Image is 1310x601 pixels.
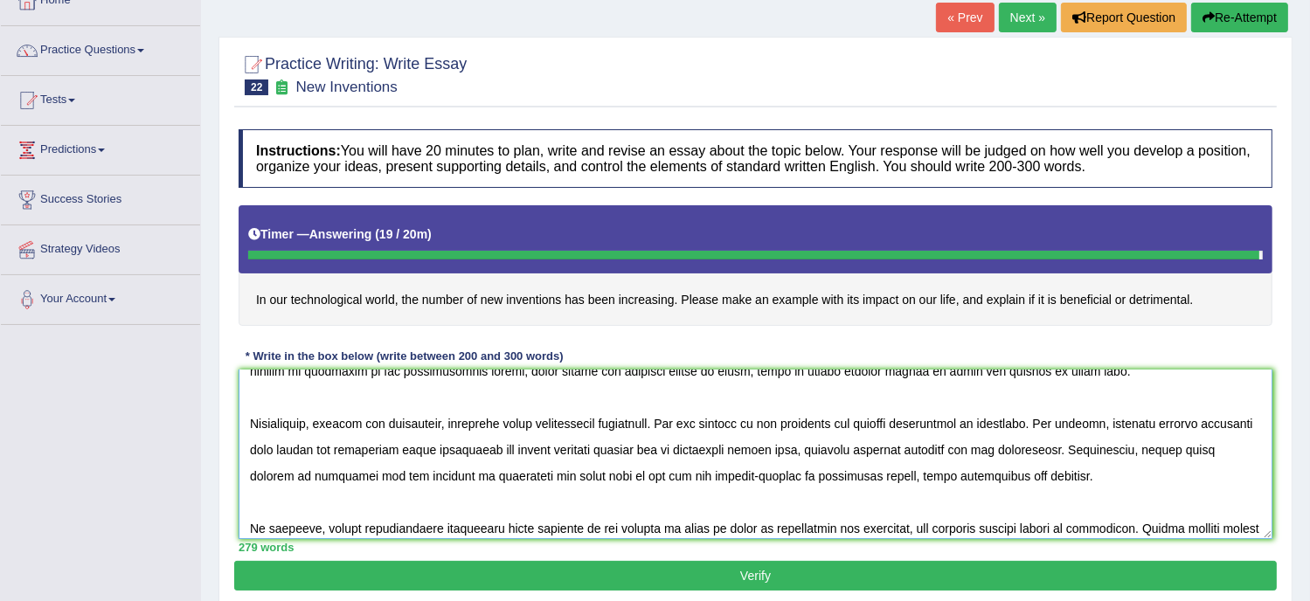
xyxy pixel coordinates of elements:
[1,176,200,219] a: Success Stories
[379,227,427,241] b: 19 / 20m
[239,129,1272,188] h4: You will have 20 minutes to plan, write and revise an essay about the topic below. Your response ...
[1,275,200,319] a: Your Account
[234,561,1277,591] button: Verify
[239,52,467,95] h2: Practice Writing: Write Essay
[427,227,432,241] b: )
[1,225,200,269] a: Strategy Videos
[375,227,379,241] b: (
[936,3,994,32] a: « Prev
[1061,3,1187,32] button: Report Question
[999,3,1057,32] a: Next »
[309,227,372,241] b: Answering
[248,228,432,241] h5: Timer —
[273,79,291,96] small: Exam occurring question
[239,348,570,364] div: * Write in the box below (write between 200 and 300 words)
[1,26,200,70] a: Practice Questions
[1,126,200,169] a: Predictions
[1,76,200,120] a: Tests
[239,539,1272,556] div: 279 words
[1191,3,1288,32] button: Re-Attempt
[256,143,341,158] b: Instructions:
[245,79,268,95] span: 22
[296,79,398,95] small: New Inventions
